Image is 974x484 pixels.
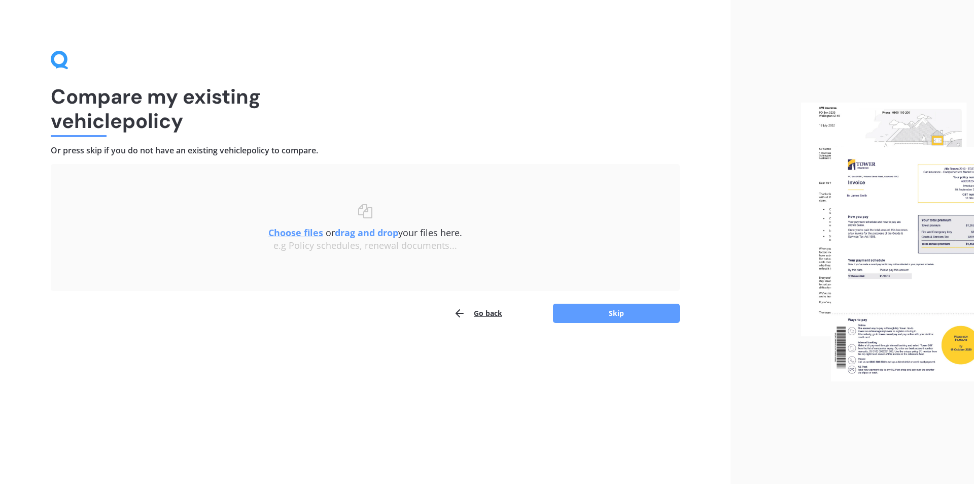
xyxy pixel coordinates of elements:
h1: Compare my existing vehicle policy [51,84,680,133]
button: Skip [553,304,680,323]
div: e.g Policy schedules, renewal documents... [71,240,659,251]
b: drag and drop [335,227,398,239]
u: Choose files [268,227,323,239]
img: files.webp [801,103,974,382]
button: Go back [454,303,502,324]
span: or your files here. [268,227,462,239]
h4: Or press skip if you do not have an existing vehicle policy to compare. [51,145,680,156]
